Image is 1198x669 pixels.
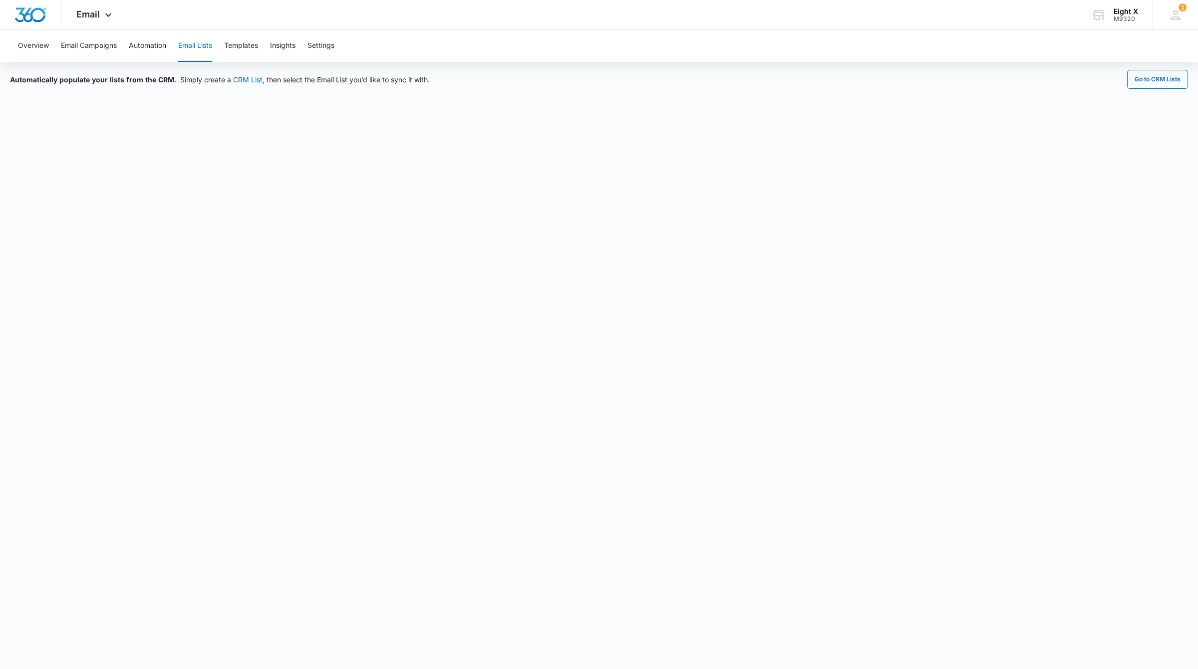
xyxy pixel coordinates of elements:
button: Automation [129,30,166,62]
button: Email Campaigns [61,30,117,62]
span: 1 [1179,3,1187,11]
div: account name [1114,7,1138,15]
a: CRM List [233,75,263,84]
div: notifications count [1179,3,1187,11]
div: account id [1114,15,1138,22]
button: Settings [307,30,334,62]
span: Automatically populate your lists from the CRM. [10,75,176,84]
div: Simply create a , then select the Email List you’d like to sync it with. [10,74,430,85]
button: Go to CRM Lists [1127,70,1188,89]
span: Email [76,9,100,19]
button: Insights [270,30,296,62]
button: Templates [224,30,258,62]
button: Overview [18,30,49,62]
button: Email Lists [178,30,212,62]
